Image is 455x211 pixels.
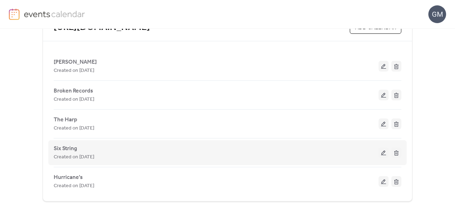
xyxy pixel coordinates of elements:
[54,116,77,124] span: The Harp
[54,87,93,95] span: Broken Records
[54,147,77,151] a: Six String
[428,5,446,23] div: GM
[24,9,85,19] img: logo-type
[54,173,83,182] span: Hurricane's
[54,95,94,104] span: Created on [DATE]
[355,23,396,32] span: ADD CALENDAR
[54,175,83,179] a: Hurricane's
[54,67,94,75] span: Created on [DATE]
[54,144,77,153] span: Six String
[9,9,20,20] img: logo
[54,60,97,64] a: [PERSON_NAME]
[54,89,93,93] a: Broken Records
[54,118,77,122] a: The Harp
[54,58,97,67] span: [PERSON_NAME]
[54,153,94,162] span: Created on [DATE]
[54,124,94,133] span: Created on [DATE]
[54,182,94,190] span: Created on [DATE]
